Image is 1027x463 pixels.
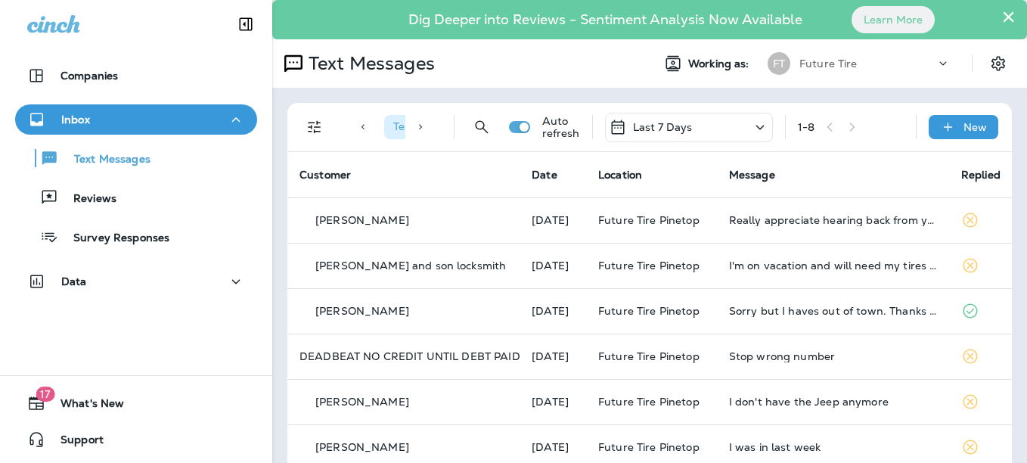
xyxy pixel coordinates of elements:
[61,275,87,287] p: Data
[384,115,538,139] div: Text Direction:Incoming
[315,305,409,317] p: [PERSON_NAME]
[532,396,574,408] p: Oct 2, 2025 08:38 AM
[15,424,257,455] button: Support
[532,350,574,362] p: Oct 2, 2025 09:18 AM
[729,396,937,408] div: I don't have the Jeep anymore
[393,120,513,133] span: Text Direction : Incoming
[315,396,409,408] p: [PERSON_NAME]
[598,168,642,182] span: Location
[598,440,700,454] span: Future Tire Pinetop
[45,397,124,415] span: What's New
[61,113,90,126] p: Inbox
[365,17,846,22] p: Dig Deeper into Reviews - Sentiment Analysis Now Available
[729,259,937,272] div: I'm on vacation and will need my tires rotated on the AUDI when I get back. Oil change, not sure ...
[729,305,937,317] div: Sorry but I haves out of town. Thanks for everything
[532,168,557,182] span: Date
[303,52,435,75] p: Text Messages
[15,182,257,213] button: Reviews
[729,214,937,226] div: Really appreciate hearing back from you Rex. Funds ran short but I will be returning for 2 new ti...
[225,9,267,39] button: Collapse Sidebar
[963,121,987,133] p: New
[315,259,506,272] p: [PERSON_NAME] and son locksmith
[59,153,150,167] p: Text Messages
[15,142,257,174] button: Text Messages
[598,304,700,318] span: Future Tire Pinetop
[45,433,104,452] span: Support
[299,168,351,182] span: Customer
[961,168,1001,182] span: Replied
[15,266,257,297] button: Data
[598,395,700,409] span: Future Tire Pinetop
[532,259,574,272] p: Oct 4, 2025 11:14 AM
[15,104,257,135] button: Inbox
[852,6,935,33] button: Learn More
[798,121,814,133] div: 1 - 8
[299,350,617,362] p: DEADBEAT NO CREDIT UNTIL DEBT PAID [PERSON_NAME]
[598,213,700,227] span: Future Tire Pinetop
[729,168,775,182] span: Message
[15,61,257,91] button: Companies
[1001,5,1016,29] button: Close
[768,52,790,75] div: FT
[729,350,937,362] div: Stop wrong number
[532,214,574,226] p: Oct 4, 2025 12:00 PM
[729,441,937,453] div: I was in last week
[542,115,580,139] p: Auto refresh
[688,57,752,70] span: Working as:
[799,57,858,70] p: Future Tire
[985,50,1012,77] button: Settings
[598,350,700,363] span: Future Tire Pinetop
[58,231,169,246] p: Survey Responses
[467,112,497,142] button: Search Messages
[532,305,574,317] p: Oct 3, 2025 08:55 AM
[58,192,116,207] p: Reviews
[61,70,118,82] p: Companies
[36,387,54,402] span: 17
[315,214,409,226] p: [PERSON_NAME]
[315,441,409,453] p: [PERSON_NAME]
[299,112,330,142] button: Filters
[598,259,700,272] span: Future Tire Pinetop
[532,441,574,453] p: Oct 2, 2025 08:27 AM
[15,388,257,418] button: 17What's New
[15,221,257,253] button: Survey Responses
[633,121,693,133] p: Last 7 Days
